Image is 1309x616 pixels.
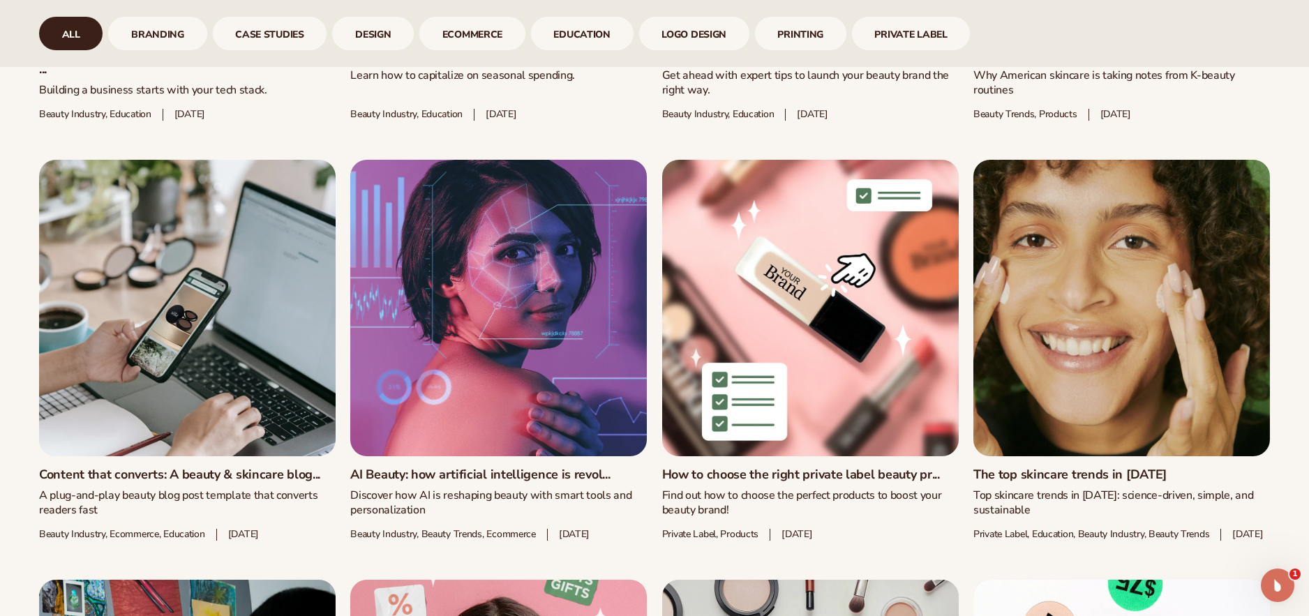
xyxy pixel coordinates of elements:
span: Beauty trends, Products [973,109,1077,121]
div: 7 / 9 [639,17,749,50]
a: printing [755,17,846,50]
span: Private Label, Education, Beauty Industry, Beauty Trends [973,529,1209,541]
a: All [39,17,103,50]
div: 3 / 9 [213,17,327,50]
span: Beauty industry, Education [39,109,151,121]
a: The top skincare trends in [DATE] [973,467,1270,483]
a: Must-know beauty ecommerce tools for launching ... [39,47,336,77]
a: Private Label [852,17,971,50]
div: 1 / 9 [39,17,103,50]
a: case studies [213,17,327,50]
div: 6 / 9 [531,17,634,50]
a: How to choose the right private label beauty pr... [662,467,959,483]
div: 2 / 9 [108,17,207,50]
a: Education [531,17,634,50]
span: Beauty industry, Education [350,109,463,121]
iframe: Intercom live chat [1261,569,1294,602]
a: design [332,17,414,50]
span: Beauty industry, Education [662,109,775,121]
span: Beauty Industry, Beauty Trends, Ecommerce [350,529,536,541]
a: AI Beauty: how artificial intelligence is revol... [350,467,647,483]
div: 8 / 9 [755,17,846,50]
div: 4 / 9 [332,17,414,50]
a: Content that converts: A beauty & skincare blog... [39,467,336,483]
div: 9 / 9 [852,17,971,50]
span: Private Label, Products [662,529,759,541]
a: ecommerce [419,17,525,50]
a: branding [108,17,207,50]
span: Beauty industry, Ecommerce, Education [39,529,205,541]
div: 5 / 9 [419,17,525,50]
a: logo design [639,17,749,50]
span: 1 [1289,569,1301,580]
